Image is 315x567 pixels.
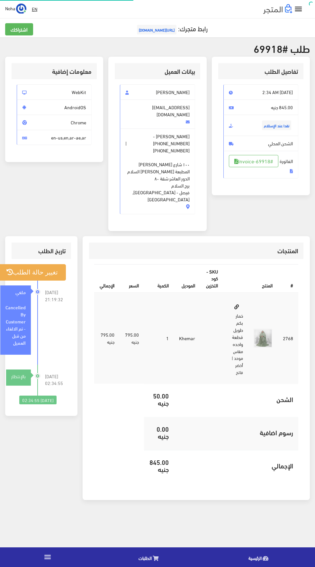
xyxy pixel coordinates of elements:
[200,264,223,293] th: SKU - كود التخزين
[294,5,303,14] i: 
[94,248,298,254] h3: المنتجات
[17,84,92,100] span: WebKit
[263,4,292,14] img: .
[149,425,169,439] h5: 0.00 جنيه
[223,68,298,74] h3: تفاصيل الطلب
[45,373,66,387] span: [DATE] 02:34:55
[262,120,291,130] span: نقدا عند الإستلام
[179,429,293,436] h5: رسوم اضافية
[233,347,243,362] small: مقاس موحد
[5,23,33,35] a: اشتراكك
[229,155,278,167] a: #Invoice-69918
[179,462,293,469] h5: اﻹجمالي
[17,68,92,74] h3: معلومات إضافية
[45,289,66,303] span: [DATE] 21:19:32
[149,392,169,406] h5: 50.00 جنيه
[137,25,176,34] span: [URL][DOMAIN_NAME]
[120,293,144,384] td: 795.00 جنيه
[29,3,40,15] a: EN
[139,554,152,562] span: الطلبات
[120,129,195,214] span: [PERSON_NAME] - |
[248,554,262,562] span: الرئيسية
[5,4,15,12] span: Noha
[153,147,190,154] span: [PHONE_NUMBER]
[16,4,26,14] img: ...
[120,264,144,293] th: السعر
[94,264,120,293] th: اﻹجمالي
[179,396,293,403] h5: الشحن
[278,293,298,384] td: 2768
[94,293,120,384] td: 795.00 جنيه
[223,100,298,115] span: 845.00 جنيه
[149,458,169,473] h5: 845.00 جنيه
[120,84,195,100] span: [PERSON_NAME]
[120,68,195,74] h3: بيانات العميل
[174,293,200,384] td: Khemar
[174,264,200,293] th: الموديل
[223,84,298,100] span: [DATE] 2:34 AM
[95,549,205,565] a: الطلبات
[5,43,310,54] h2: طلب #69918
[17,100,92,115] span: AndroidOS
[15,288,26,295] strong: ملغي
[223,151,298,178] span: الفاتورة
[17,248,66,254] h3: تاريخ الطلب
[19,396,57,405] div: [DATE] 02:34:55
[223,136,298,151] span: الشحن المحلي
[223,293,248,384] td: خمار بكم طويل قطعة واحده
[153,140,190,147] span: [PHONE_NUMBER]
[5,303,26,346] strong: Cancelled By Customer - تم الالغاء من قبل العميل
[223,264,277,293] th: المنتج
[17,130,92,145] span: en-us,en,ar-ae,ar
[205,549,315,565] a: الرئيسية
[144,293,174,384] td: 1
[144,264,174,293] th: الكمية
[6,373,31,380] div: بالإنتظار
[231,354,243,376] small: | أخضر فاتح
[120,100,195,129] span: [EMAIL_ADDRESS][DOMAIN_NAME]
[32,5,37,13] u: EN
[5,3,26,14] a: ... Noha
[135,22,208,34] a: رابط متجرك:[URL][DOMAIN_NAME]
[278,264,298,293] th: #
[125,154,189,203] span: ١٠٠ شارع [PERSON_NAME] المطبعة [PERSON_NAME] السلام الدور العاشر شقة ٨٠ برج السلام فيصل - [GEOGRA...
[43,553,52,561] i: 
[17,115,92,130] span: Chrome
